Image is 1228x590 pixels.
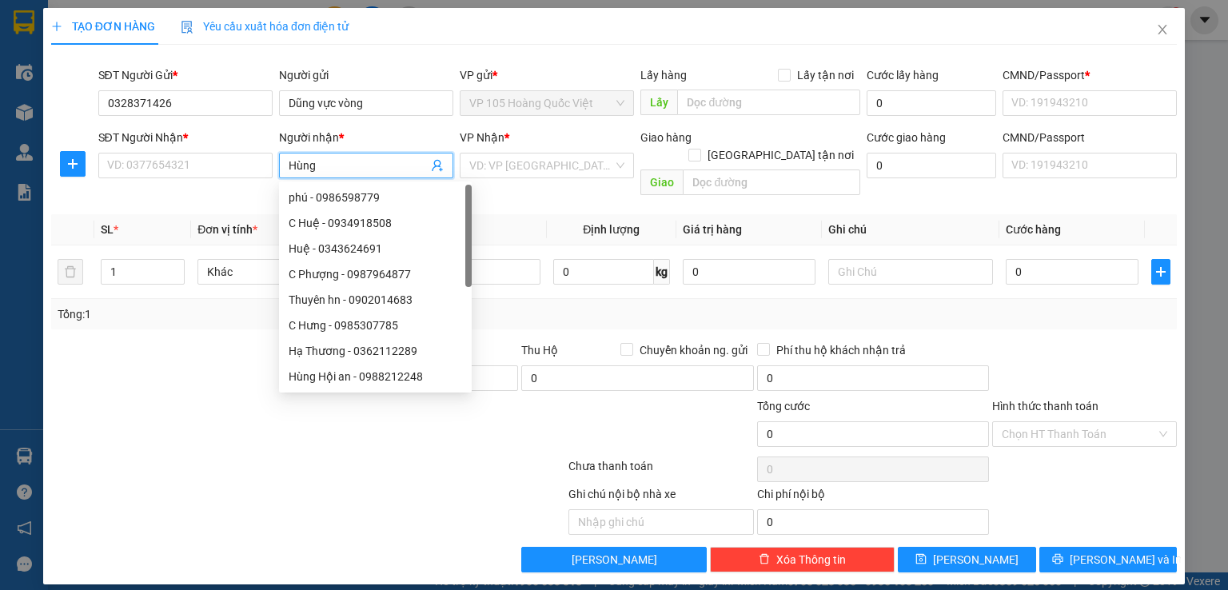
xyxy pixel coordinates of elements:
[61,157,85,170] span: plus
[181,21,193,34] img: icon
[770,341,912,359] span: Phí thu hộ khách nhận trả
[279,129,453,146] div: Người nhận
[640,90,677,115] span: Lấy
[583,223,640,236] span: Định lượng
[521,547,706,572] button: [PERSON_NAME]
[289,189,462,206] div: phú - 0986598779
[1151,259,1170,285] button: plus
[867,90,996,116] input: Cước lấy hàng
[867,131,946,144] label: Cước giao hàng
[683,259,815,285] input: 0
[1039,547,1178,572] button: printer[PERSON_NAME] và In
[701,146,860,164] span: [GEOGRAPHIC_DATA] tận nơi
[992,400,1098,413] label: Hình thức thanh toán
[757,485,989,509] div: Chi phí nội bộ
[933,551,1019,568] span: [PERSON_NAME]
[1070,551,1182,568] span: [PERSON_NAME] và In
[279,210,472,236] div: C Huệ - 0934918508
[568,485,753,509] div: Ghi chú nội bộ nhà xe
[867,153,996,178] input: Cước giao hàng
[279,338,472,364] div: Hạ Thương - 0362112289
[289,214,462,232] div: C Huệ - 0934918508
[1003,129,1177,146] div: CMND/Passport
[431,159,444,172] span: user-add
[683,223,742,236] span: Giá trị hàng
[640,131,692,144] span: Giao hàng
[289,368,462,385] div: Hùng Hội an - 0988212248
[60,151,86,177] button: plus
[279,66,453,84] div: Người gửi
[791,66,860,84] span: Lấy tận nơi
[58,259,83,285] button: delete
[776,551,846,568] span: Xóa Thông tin
[710,547,895,572] button: deleteXóa Thông tin
[279,313,472,338] div: C Hưng - 0985307785
[460,66,634,84] div: VP gửi
[98,66,273,84] div: SĐT Người Gửi
[572,551,657,568] span: [PERSON_NAME]
[898,547,1036,572] button: save[PERSON_NAME]
[279,287,472,313] div: Thuyên hn - 0902014683
[197,223,257,236] span: Đơn vị tính
[757,400,810,413] span: Tổng cước
[822,214,999,245] th: Ghi chú
[469,91,624,115] span: VP 105 Hoàng Quốc Việt
[654,259,670,285] span: kg
[633,341,754,359] span: Chuyển khoản ng. gửi
[828,259,993,285] input: Ghi Chú
[677,90,860,115] input: Dọc đường
[101,223,114,236] span: SL
[51,20,155,33] span: TẠO ĐƠN HÀNG
[640,169,683,195] span: Giao
[1140,8,1185,53] button: Close
[207,260,353,284] span: Khác
[1152,265,1170,278] span: plus
[460,131,504,144] span: VP Nhận
[98,129,273,146] div: SĐT Người Nhận
[279,364,472,389] div: Hùng Hội an - 0988212248
[1003,66,1177,84] div: CMND/Passport
[567,457,755,485] div: Chưa thanh toán
[521,344,558,357] span: Thu Hộ
[867,69,939,82] label: Cước lấy hàng
[289,240,462,257] div: Huệ - 0343624691
[568,509,753,535] input: Nhập ghi chú
[1156,23,1169,36] span: close
[640,69,687,82] span: Lấy hàng
[181,20,349,33] span: Yêu cầu xuất hóa đơn điện tử
[279,261,472,287] div: C Phượng - 0987964877
[289,342,462,360] div: Hạ Thương - 0362112289
[683,169,860,195] input: Dọc đường
[915,553,927,566] span: save
[51,21,62,32] span: plus
[1006,223,1061,236] span: Cước hàng
[759,553,770,566] span: delete
[279,236,472,261] div: Huệ - 0343624691
[289,291,462,309] div: Thuyên hn - 0902014683
[289,317,462,334] div: C Hưng - 0985307785
[279,185,472,210] div: phú - 0986598779
[289,265,462,283] div: C Phượng - 0987964877
[58,305,475,323] div: Tổng: 1
[1052,553,1063,566] span: printer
